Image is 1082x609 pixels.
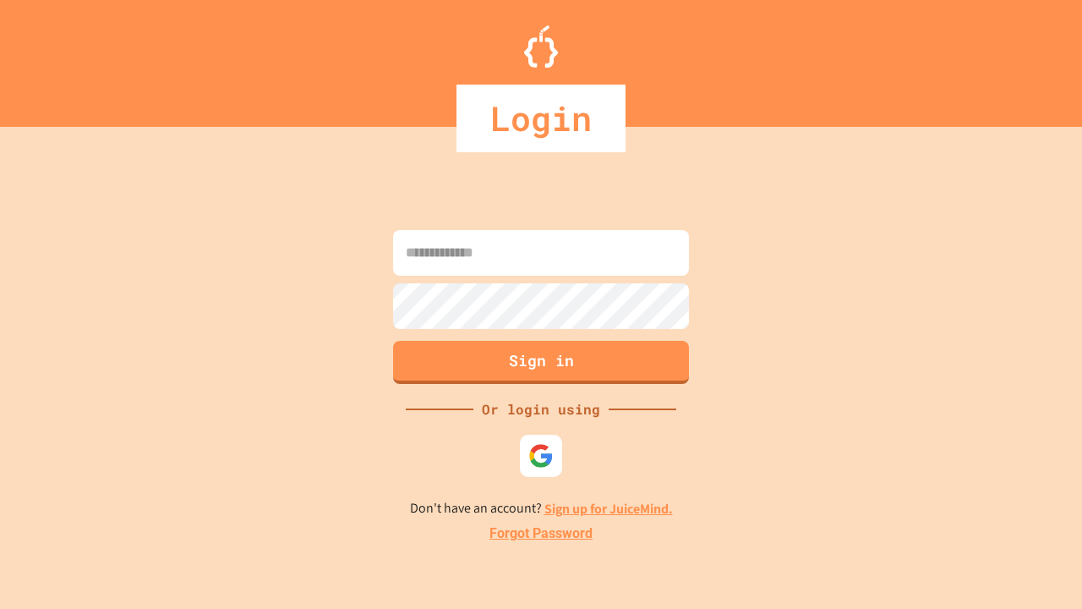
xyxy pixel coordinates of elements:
[410,498,673,519] p: Don't have an account?
[456,85,626,152] div: Login
[393,341,689,384] button: Sign in
[544,500,673,518] a: Sign up for JuiceMind.
[473,399,609,420] div: Or login using
[528,443,554,469] img: google-icon.svg
[524,25,558,68] img: Logo.svg
[489,524,593,544] a: Forgot Password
